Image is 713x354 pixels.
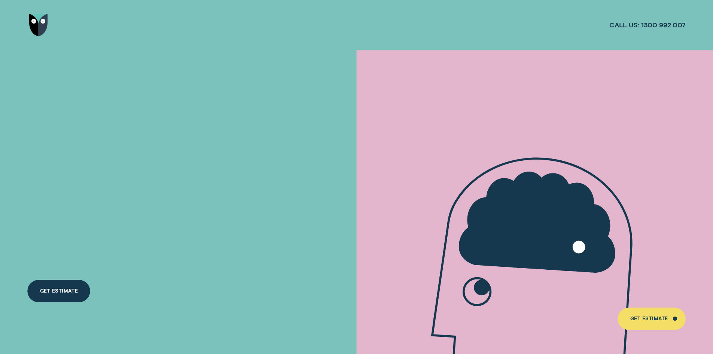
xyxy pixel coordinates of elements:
h4: A LOAN THAT PUTS YOU IN CONTROL [27,115,244,220]
span: Call us: [609,21,639,29]
img: Wisr [29,14,48,36]
a: Get Estimate [27,280,90,302]
a: Get Estimate [618,308,685,330]
span: 1300 992 007 [641,21,686,29]
a: Call us:1300 992 007 [609,21,686,29]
